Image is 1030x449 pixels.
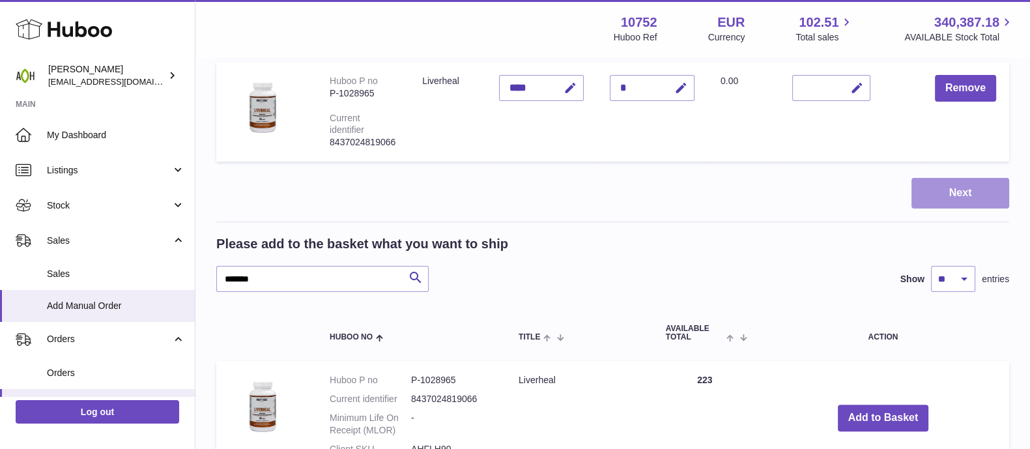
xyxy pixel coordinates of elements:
[330,374,411,386] dt: Huboo P no
[330,412,411,437] dt: Minimum Life On Receipt (MLOR)
[330,136,396,149] div: 8437024819066
[519,333,540,341] span: Title
[330,393,411,405] dt: Current identifier
[411,393,493,405] dd: 8437024819066
[838,405,929,431] button: Add to Basket
[757,311,1009,355] th: Action
[47,333,171,345] span: Orders
[48,76,192,87] span: [EMAIL_ADDRESS][DOMAIN_NAME]
[411,412,493,437] dd: -
[47,268,185,280] span: Sales
[795,31,853,44] span: Total sales
[982,273,1009,285] span: entries
[666,325,724,341] span: AVAILABLE Total
[411,374,493,386] dd: P-1028965
[216,235,508,253] h2: Please add to the basket what you want to ship
[911,178,1009,209] button: Next
[47,199,171,212] span: Stock
[904,31,1014,44] span: AVAILABLE Stock Total
[799,14,838,31] span: 102.51
[708,31,745,44] div: Currency
[47,235,171,247] span: Sales
[904,14,1014,44] a: 340,387.18 AVAILABLE Stock Total
[900,273,924,285] label: Show
[16,400,179,424] a: Log out
[47,129,185,141] span: My Dashboard
[717,14,745,31] strong: EUR
[229,75,294,140] img: Liverheal
[47,367,185,379] span: Orders
[621,14,657,31] strong: 10752
[16,66,35,85] img: internalAdmin-10752@internal.huboo.com
[721,76,738,86] span: 0.00
[330,76,378,86] div: Huboo P no
[935,75,996,102] button: Remove
[47,164,171,177] span: Listings
[47,300,185,312] span: Add Manual Order
[229,374,294,439] img: Liverheal
[48,63,165,88] div: [PERSON_NAME]
[330,113,364,136] div: Current identifier
[409,62,486,162] td: Liverheal
[934,14,999,31] span: 340,387.18
[795,14,853,44] a: 102.51 Total sales
[614,31,657,44] div: Huboo Ref
[330,87,396,100] div: P-1028965
[330,333,373,341] span: Huboo no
